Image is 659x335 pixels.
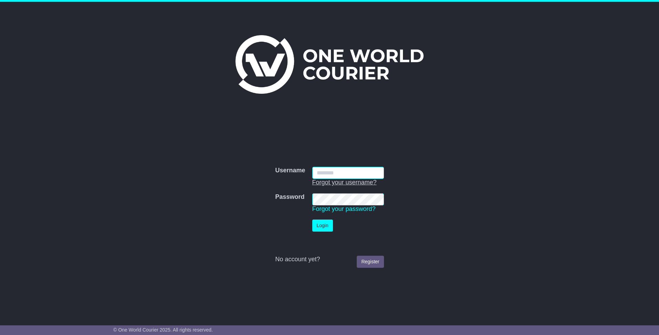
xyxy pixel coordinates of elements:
[235,35,424,94] img: One World
[312,220,333,232] button: Login
[275,256,384,263] div: No account yet?
[275,193,304,201] label: Password
[357,256,384,268] a: Register
[312,179,377,186] a: Forgot your username?
[113,327,213,333] span: © One World Courier 2025. All rights reserved.
[275,167,305,174] label: Username
[312,205,376,212] a: Forgot your password?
